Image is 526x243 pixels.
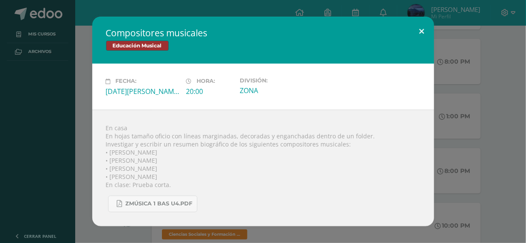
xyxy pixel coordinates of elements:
[106,27,420,39] h2: Compositores musicales
[106,87,179,96] div: [DATE][PERSON_NAME]
[410,17,434,46] button: Close (Esc)
[116,78,137,85] span: Fecha:
[106,41,169,51] span: Educación Musical
[186,87,233,96] div: 20:00
[108,196,197,212] a: Zmúsica 1 Bas U4.pdf
[92,110,434,226] div: En casa En hojas tamaño oficio con líneas marginadas, decoradas y enganchadas dentro de un folder...
[240,86,313,95] div: ZONA
[126,200,193,207] span: Zmúsica 1 Bas U4.pdf
[240,77,313,84] label: División:
[197,78,215,85] span: Hora:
